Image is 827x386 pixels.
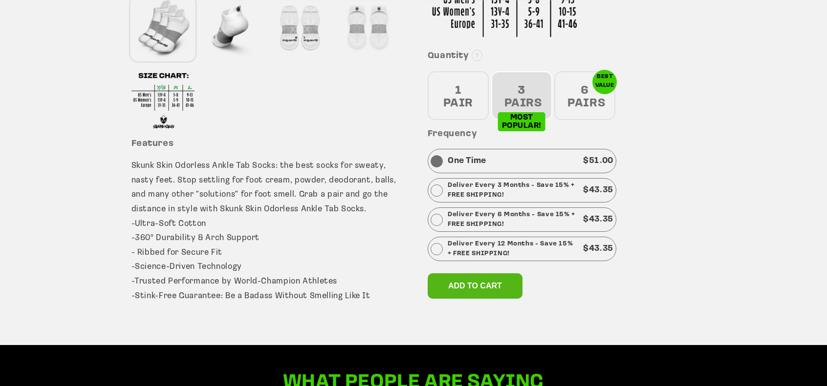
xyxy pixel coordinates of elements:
p: Deliver Every 12 Months - Save 15% + FREE SHIPPING! [448,239,578,259]
h3: Features [131,139,400,150]
p: Deliver Every 3 Months - Save 15% + FREE SHIPPING! [448,181,578,200]
p: $ [583,183,613,198]
h3: Quantity [428,51,696,62]
p: $ [583,154,613,168]
button: Add to cart [428,273,522,299]
div: 1 PAIR [428,71,489,120]
span: Add to cart [448,282,502,290]
p: One Time [448,154,486,168]
p: Skunk Skin Odorless Ankle Tab Socks: the best socks for sweaty, nasty feet. Stop settling for foo... [131,159,400,318]
p: $ [583,212,613,227]
p: Deliver Every 6 Months - Save 15% + FREE SHIPPING! [448,210,578,229]
span: 51.00 [589,157,613,165]
p: $ [583,242,613,256]
div: 6 PAIRS [554,71,615,120]
span: 43.35 [589,186,613,194]
div: 3 PAIRS [491,71,552,120]
span: 43.35 [589,244,613,253]
h3: Frequency [428,129,696,140]
span: 43.35 [589,215,613,223]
